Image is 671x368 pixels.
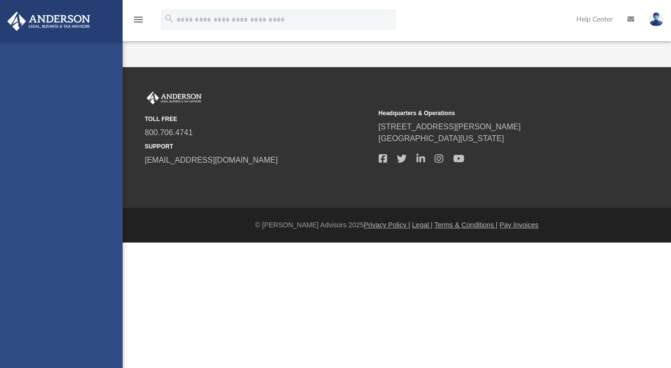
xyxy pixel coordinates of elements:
img: Anderson Advisors Platinum Portal [145,92,204,104]
img: Anderson Advisors Platinum Portal [4,12,93,31]
a: Pay Invoices [499,221,538,229]
a: [STREET_ADDRESS][PERSON_NAME] [379,123,521,131]
a: [GEOGRAPHIC_DATA][US_STATE] [379,134,504,143]
a: Terms & Conditions | [435,221,498,229]
small: TOLL FREE [145,115,372,123]
small: SUPPORT [145,142,372,151]
small: Headquarters & Operations [379,109,606,118]
a: Privacy Policy | [364,221,411,229]
i: search [164,13,175,24]
i: menu [132,14,144,25]
a: Legal | [412,221,433,229]
a: [EMAIL_ADDRESS][DOMAIN_NAME] [145,156,278,164]
div: © [PERSON_NAME] Advisors 2025 [123,220,671,230]
img: User Pic [649,12,664,26]
a: menu [132,19,144,25]
a: 800.706.4741 [145,128,193,137]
